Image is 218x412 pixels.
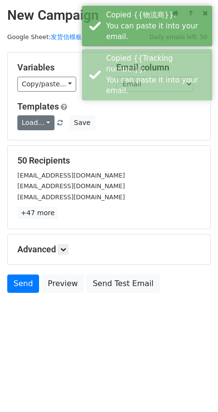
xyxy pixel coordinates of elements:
[69,115,95,130] button: Save
[17,77,76,92] a: Copy/paste...
[17,155,201,166] h5: 50 Recipients
[17,244,201,255] h5: Advanced
[17,207,58,219] a: +47 more
[17,193,125,201] small: [EMAIL_ADDRESS][DOMAIN_NAME]
[170,366,218,412] div: 聊天小组件
[86,275,160,293] a: Send Test Email
[51,33,82,41] a: 发货信模板
[17,172,125,179] small: [EMAIL_ADDRESS][DOMAIN_NAME]
[17,101,59,111] a: Templates
[17,182,125,190] small: [EMAIL_ADDRESS][DOMAIN_NAME]
[7,275,39,293] a: Send
[170,366,218,412] iframe: Chat Widget
[17,62,102,73] h5: Variables
[17,115,54,130] a: Load...
[7,33,82,41] small: Google Sheet:
[7,7,211,24] h2: New Campaign
[41,275,84,293] a: Preview
[106,53,208,96] div: Copied {{Tracking number}}. You can paste it into your email.
[106,10,208,42] div: Copied {{物流商}}. You can paste it into your email.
